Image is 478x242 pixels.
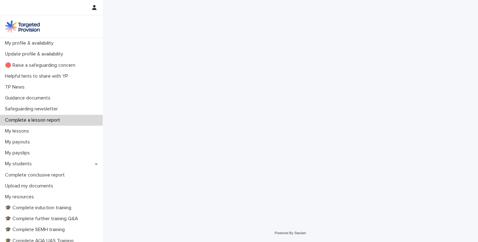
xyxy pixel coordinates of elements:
[2,150,35,156] p: My payslips
[2,227,70,233] p: 🎓 Complete SEMH training
[2,183,58,189] p: Upload my documents
[2,205,76,211] p: 🎓 Complete induction training
[2,40,59,46] p: My profile & availability
[5,20,40,33] img: M5nRWzHhSzIhMunXDL62
[2,117,65,123] p: Complete a lesson report
[2,128,34,134] p: My lessons
[2,84,30,90] p: TP News
[2,73,73,79] p: Helpful hints to share with YP
[2,216,83,222] p: 🎓 Complete further training Q&A
[2,172,70,178] p: Complete conclusive report
[2,95,55,101] p: Guidance documents
[2,139,35,145] p: My payouts
[2,194,39,200] p: My resources
[2,106,63,112] p: Safeguarding newsletter
[274,231,306,235] a: Powered By Stacker
[2,51,68,57] p: Update profile & availability
[2,62,80,68] p: 🔴 Raise a safeguarding concern
[2,161,37,167] p: My students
